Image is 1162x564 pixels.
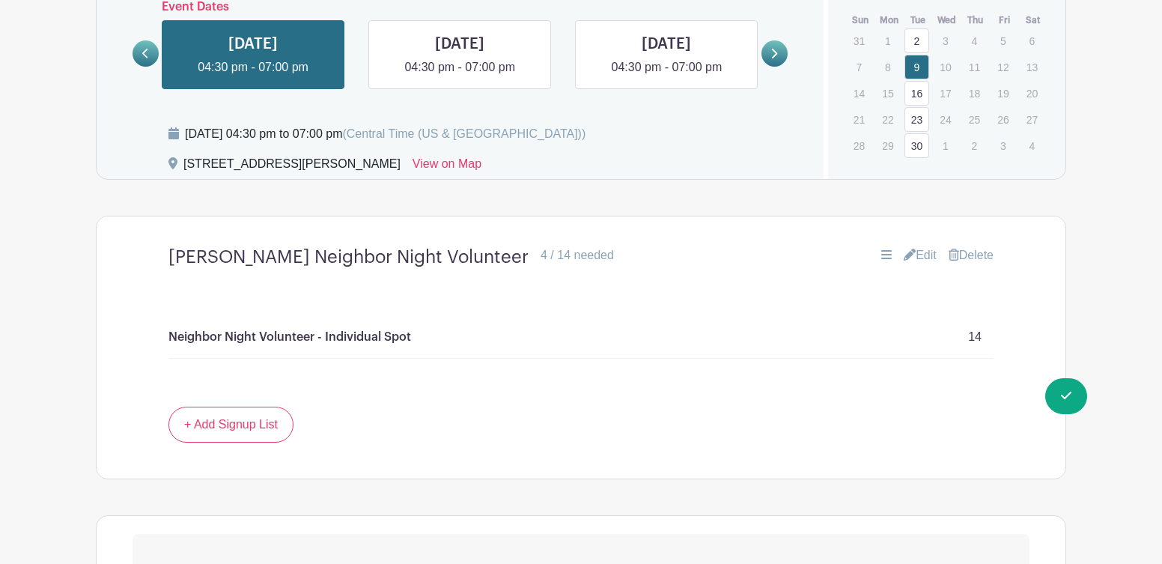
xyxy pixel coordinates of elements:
p: 11 [962,55,987,79]
h4: [PERSON_NAME] Neighbor Night Volunteer [168,246,529,268]
p: 4 [962,29,987,52]
th: Sun [846,13,875,28]
div: 4 / 14 needed [541,246,614,264]
p: 20 [1020,82,1044,105]
p: 22 [875,108,900,131]
p: 27 [1020,108,1044,131]
p: 26 [991,108,1015,131]
p: Neighbor Night Volunteer - Individual Spot [168,328,411,346]
th: Mon [874,13,904,28]
p: 7 [847,55,871,79]
p: 3 [933,29,958,52]
p: 3 [991,134,1015,157]
p: 24 [933,108,958,131]
p: 5 [991,29,1015,52]
p: 2 [962,134,987,157]
p: 19 [991,82,1015,105]
a: 30 [904,133,929,158]
p: 1 [875,29,900,52]
div: [STREET_ADDRESS][PERSON_NAME] [183,155,401,179]
p: 17 [933,82,958,105]
a: Delete [949,246,994,264]
span: (Central Time (US & [GEOGRAPHIC_DATA])) [342,127,585,140]
a: 2 [904,28,929,53]
a: 9 [904,55,929,79]
p: 12 [991,55,1015,79]
p: 10 [933,55,958,79]
p: 18 [962,82,987,105]
th: Thu [961,13,991,28]
p: 28 [847,134,871,157]
a: + Add Signup List [168,407,293,443]
p: 1 [933,134,958,157]
p: 25 [962,108,987,131]
a: 23 [904,107,929,132]
p: 29 [875,134,900,157]
th: Tue [904,13,933,28]
p: 4 [1020,134,1044,157]
th: Wed [932,13,961,28]
th: Sat [1019,13,1048,28]
div: [DATE] 04:30 pm to 07:00 pm [185,125,585,143]
p: 6 [1020,29,1044,52]
a: Edit [904,246,937,264]
a: View on Map [413,155,481,179]
p: 13 [1020,55,1044,79]
a: 16 [904,81,929,106]
p: 21 [847,108,871,131]
th: Fri [990,13,1019,28]
p: 15 [875,82,900,105]
p: 14 [968,328,982,346]
p: 31 [847,29,871,52]
p: 14 [847,82,871,105]
p: 8 [875,55,900,79]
